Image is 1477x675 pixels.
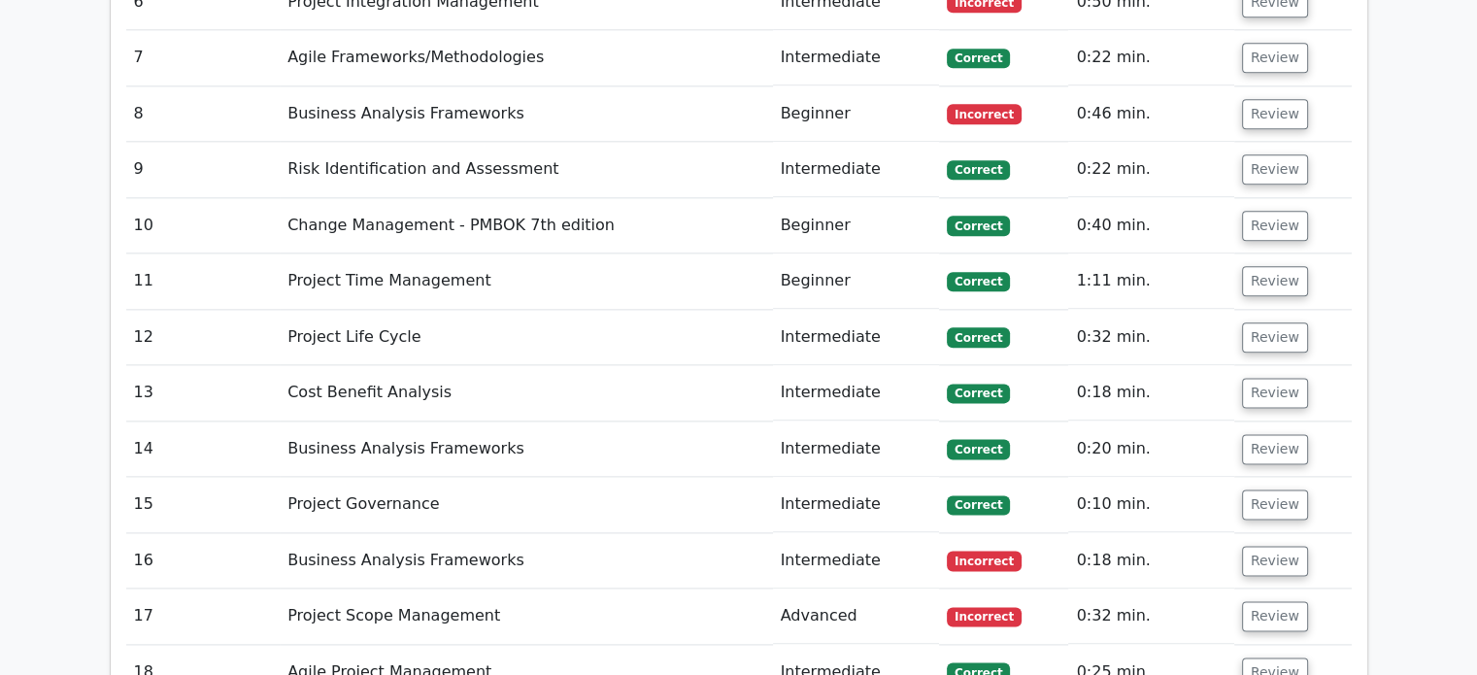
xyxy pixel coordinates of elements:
td: 11 [126,253,281,309]
span: Correct [947,439,1010,458]
button: Review [1242,43,1308,73]
button: Review [1242,434,1308,464]
td: 10 [126,198,281,253]
td: Business Analysis Frameworks [280,533,772,589]
td: 13 [126,365,281,421]
td: 0:46 min. [1068,86,1233,142]
td: Intermediate [773,365,939,421]
td: Intermediate [773,422,939,477]
button: Review [1242,322,1308,353]
td: Beginner [773,198,939,253]
td: Project Time Management [280,253,772,309]
td: 17 [126,589,281,644]
td: 8 [126,86,281,142]
td: 0:18 min. [1068,533,1233,589]
button: Review [1242,601,1308,631]
td: Cost Benefit Analysis [280,365,772,421]
td: 0:18 min. [1068,365,1233,421]
span: Correct [947,160,1010,180]
td: 0:32 min. [1068,589,1233,644]
td: 7 [126,30,281,85]
td: 15 [126,477,281,532]
span: Incorrect [947,551,1022,570]
button: Review [1242,546,1308,576]
td: 0:22 min. [1068,142,1233,197]
button: Review [1242,378,1308,408]
td: 0:40 min. [1068,198,1233,253]
td: 9 [126,142,281,197]
td: Intermediate [773,310,939,365]
span: Correct [947,49,1010,68]
span: Correct [947,216,1010,235]
td: Intermediate [773,142,939,197]
button: Review [1242,211,1308,241]
span: Correct [947,384,1010,403]
td: Business Analysis Frameworks [280,422,772,477]
td: 0:32 min. [1068,310,1233,365]
button: Review [1242,99,1308,129]
td: 1:11 min. [1068,253,1233,309]
td: Beginner [773,86,939,142]
span: Incorrect [947,607,1022,626]
td: 0:22 min. [1068,30,1233,85]
td: 12 [126,310,281,365]
td: 14 [126,422,281,477]
td: Intermediate [773,477,939,532]
button: Review [1242,154,1308,185]
td: Beginner [773,253,939,309]
td: Risk Identification and Assessment [280,142,772,197]
span: Correct [947,272,1010,291]
span: Incorrect [947,104,1022,123]
button: Review [1242,266,1308,296]
td: Project Governance [280,477,772,532]
td: Advanced [773,589,939,644]
td: Intermediate [773,30,939,85]
td: Change Management - PMBOK 7th edition [280,198,772,253]
td: Intermediate [773,533,939,589]
span: Correct [947,495,1010,515]
td: Business Analysis Frameworks [280,86,772,142]
td: 0:10 min. [1068,477,1233,532]
td: 16 [126,533,281,589]
td: Project Scope Management [280,589,772,644]
td: Agile Frameworks/Methodologies [280,30,772,85]
td: 0:20 min. [1068,422,1233,477]
td: Project Life Cycle [280,310,772,365]
button: Review [1242,489,1308,520]
span: Correct [947,327,1010,347]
